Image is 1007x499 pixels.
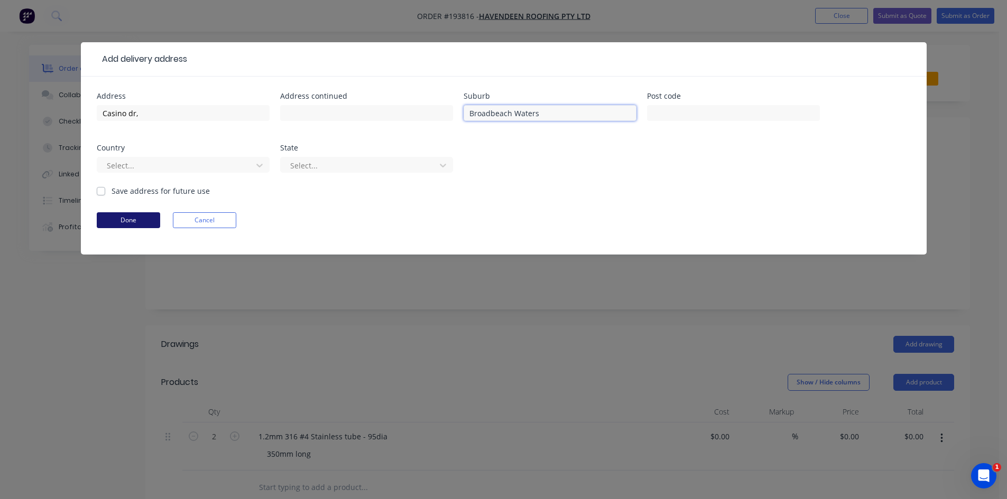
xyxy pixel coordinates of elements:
div: Add delivery address [97,53,187,65]
div: Address [97,92,270,100]
div: Suburb [464,92,636,100]
iframe: Intercom live chat [971,463,996,488]
label: Save address for future use [112,185,210,196]
button: Cancel [173,212,236,228]
div: Address continued [280,92,453,100]
div: Post code [647,92,820,100]
span: 1 [993,463,1001,472]
div: State [280,144,453,152]
button: Done [97,212,160,228]
div: Country [97,144,270,152]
